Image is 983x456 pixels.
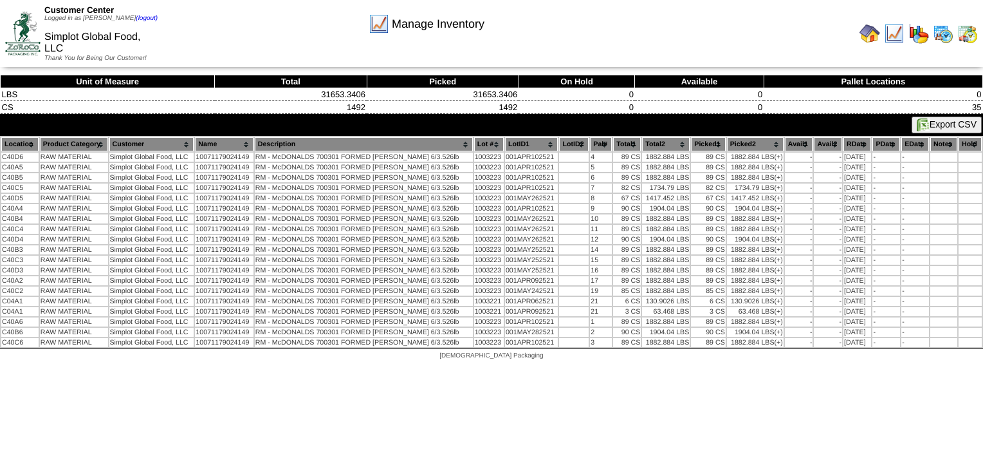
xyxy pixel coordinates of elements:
th: Avail2 [814,137,842,151]
td: 1003223 [474,204,504,213]
td: 1492 [367,101,519,114]
img: line_graph.gif [369,14,389,34]
td: - [901,276,929,285]
td: RAW MATERIAL [40,153,108,162]
td: - [872,276,900,285]
th: Picked2 [727,137,784,151]
td: 15 [590,256,612,265]
td: C40C2 [1,287,39,296]
td: - [872,266,900,275]
td: C40A2 [1,276,39,285]
td: 89 CS [691,214,725,223]
th: EDate [901,137,929,151]
td: Simplot Global Food, LLC [109,214,194,223]
th: Total1 [613,137,641,151]
div: (+) [775,174,783,182]
td: RAW MATERIAL [40,184,108,193]
td: 67 CS [691,194,725,203]
div: (+) [775,184,783,192]
td: 10071179024149 [195,184,253,193]
td: C40C5 [1,184,39,193]
td: 1882.884 LBS [727,276,784,285]
td: RAW MATERIAL [40,204,108,213]
td: 5 [590,163,612,172]
td: [DATE] [843,235,871,244]
span: Customer Center [44,5,114,15]
th: Product Category [40,137,108,151]
td: - [872,235,900,244]
td: 1003223 [474,225,504,234]
td: [DATE] [843,204,871,213]
img: calendarprod.gif [933,23,953,44]
td: 1882.884 LBS [727,266,784,275]
td: RM - McDONALDS 700301 FORMED [PERSON_NAME] 6/3.526lb [255,276,473,285]
td: - [872,256,900,265]
th: RDate [843,137,871,151]
td: 6 [590,173,612,182]
th: Description [255,137,473,151]
th: Picked [367,75,519,88]
td: 89 CS [613,245,641,254]
td: 10071179024149 [195,235,253,244]
td: 001APR102521 [505,184,558,193]
td: 89 CS [613,153,641,162]
td: - [785,276,813,285]
td: 1882.884 LBS [642,225,690,234]
td: C40A5 [1,163,39,172]
td: - [785,163,813,172]
td: 90 CS [691,235,725,244]
td: - [901,266,929,275]
th: LotID1 [505,137,558,151]
td: 1882.884 LBS [727,256,784,265]
span: Logged in as [PERSON_NAME] [44,15,158,22]
td: - [814,173,842,182]
td: Simplot Global Food, LLC [109,266,194,275]
td: 1882.884 LBS [642,214,690,223]
td: Simplot Global Food, LLC [109,245,194,254]
button: Export CSV [912,117,982,133]
td: 1003223 [474,153,504,162]
div: (+) [775,246,783,254]
td: 0 [519,101,635,114]
td: CS [1,101,215,114]
td: 10071179024149 [195,194,253,203]
td: Simplot Global Food, LLC [109,204,194,213]
td: RAW MATERIAL [40,235,108,244]
td: 001APR102521 [505,204,558,213]
td: - [814,163,842,172]
td: 10071179024149 [195,225,253,234]
td: RAW MATERIAL [40,194,108,203]
th: PDate [872,137,900,151]
td: - [814,245,842,254]
div: (+) [775,277,783,285]
td: - [901,256,929,265]
td: 90 CS [613,204,641,213]
td: 1882.884 LBS [727,173,784,182]
td: RAW MATERIAL [40,173,108,182]
td: 10071179024149 [195,276,253,285]
td: - [814,204,842,213]
td: 1003223 [474,266,504,275]
th: Available [635,75,764,88]
img: line_graph.gif [884,23,905,44]
td: RAW MATERIAL [40,245,108,254]
td: - [785,287,813,296]
td: - [872,173,900,182]
td: 8 [590,194,612,203]
td: 001APR092521 [505,276,558,285]
td: 1417.452 LBS [642,194,690,203]
td: Simplot Global Food, LLC [109,194,194,203]
td: C40B4 [1,214,39,223]
td: - [814,235,842,244]
td: [DATE] [843,266,871,275]
td: - [785,266,813,275]
td: RM - McDONALDS 700301 FORMED [PERSON_NAME] 6/3.526lb [255,266,473,275]
td: 0 [635,88,764,101]
td: 31653.3406 [367,88,519,101]
td: C40A4 [1,204,39,213]
td: - [901,245,929,254]
td: Simplot Global Food, LLC [109,184,194,193]
td: - [785,235,813,244]
td: Simplot Global Food, LLC [109,163,194,172]
td: - [901,204,929,213]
